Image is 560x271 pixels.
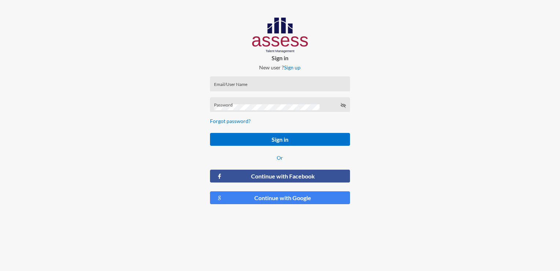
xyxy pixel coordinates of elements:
[210,133,350,146] button: Sign in
[284,64,301,71] a: Sign up
[204,64,355,71] p: New user ?
[252,18,308,53] img: AssessLogoo.svg
[210,170,350,183] button: Continue with Facebook
[210,155,350,161] p: Or
[204,54,355,61] p: Sign in
[210,191,350,204] button: Continue with Google
[210,118,251,124] a: Forgot password?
